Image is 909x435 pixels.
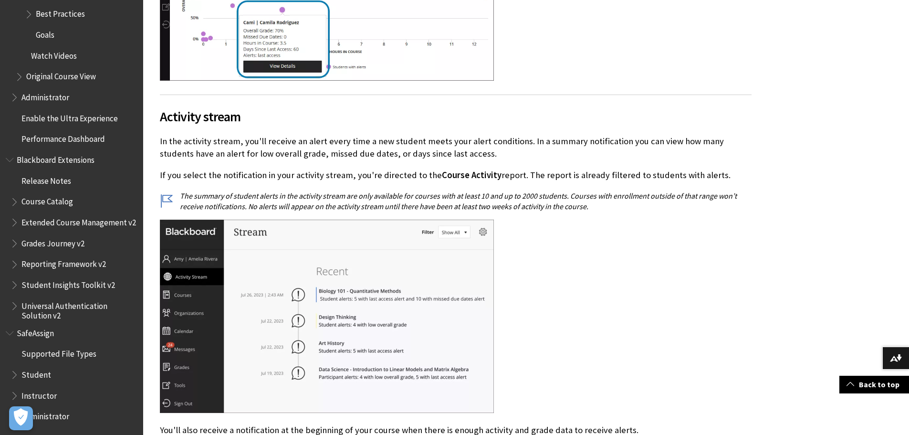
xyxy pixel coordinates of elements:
p: The summary of student alerts in the activity stream are only available for courses with at least... [160,191,752,212]
span: Original Course View [26,69,96,82]
span: Best Practices [36,6,85,19]
span: Activity stream [160,106,752,127]
img: Several student warnings in the activity stream, for last access, overall grade below an amount, ... [160,220,494,413]
span: Administrator [21,89,69,102]
a: Back to top [839,376,909,393]
span: Course Activity [442,170,502,180]
span: Course Catalog [21,194,73,207]
span: Instructor [21,388,57,401]
span: Administrator [21,409,69,422]
span: SafeAssign [17,325,54,338]
span: Performance Dashboard [21,131,105,144]
span: Grades Journey v2 [21,235,84,248]
span: Blackboard Extensions [17,152,94,165]
nav: Book outline for Blackboard SafeAssign [6,325,137,424]
span: Extended Course Management v2 [21,214,136,227]
span: Goals [36,27,54,40]
button: Open Preferences [9,406,33,430]
p: In the activity stream, you'll receive an alert every time a new student meets your alert conditi... [160,135,752,160]
span: Supported File Types [21,346,96,359]
span: Release Notes [21,173,71,186]
span: Reporting Framework v2 [21,256,106,269]
span: Student [21,367,51,380]
span: Student Insights Toolkit v2 [21,277,115,290]
span: Watch Videos [31,48,77,61]
p: If you select the notification in your activity stream, you're directed to the report. The report... [160,169,752,181]
span: Universal Authentication Solution v2 [21,298,136,320]
nav: Book outline for Blackboard Extensions [6,152,137,320]
span: Enable the Ultra Experience [21,110,118,123]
